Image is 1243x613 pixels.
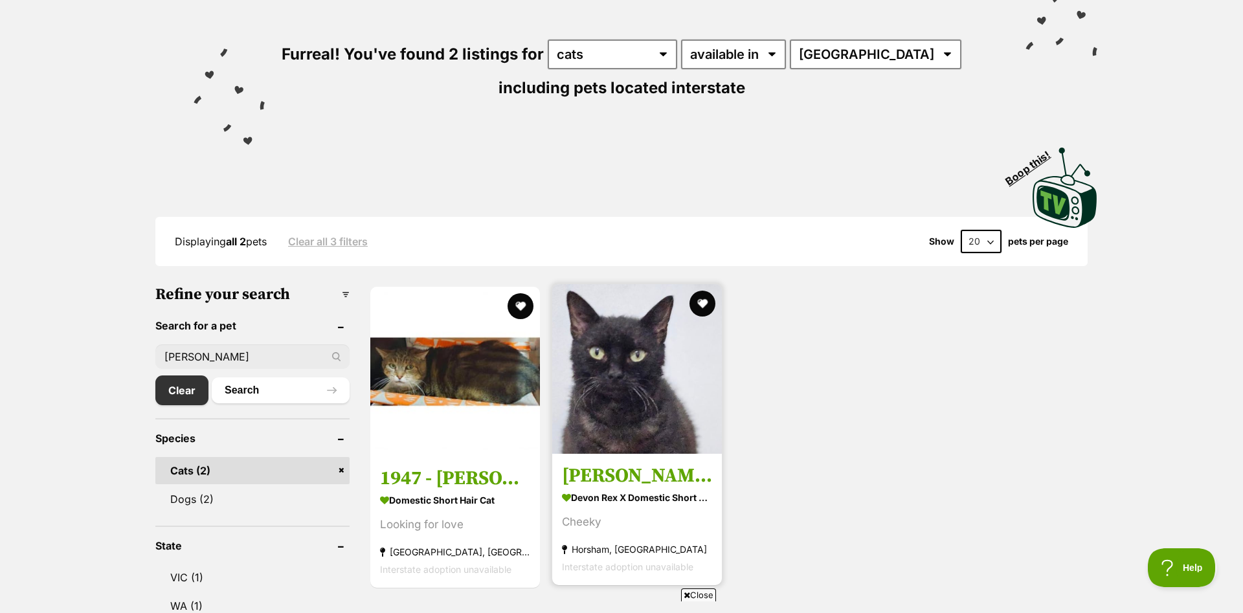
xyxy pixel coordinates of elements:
span: Interstate adoption unavailable [380,564,511,575]
span: Displaying pets [175,235,267,248]
a: Clear all 3 filters [288,236,368,247]
span: Boop this! [1003,140,1063,187]
input: Toby [155,344,350,369]
a: Dogs (2) [155,485,350,513]
iframe: Help Scout Beacon - Open [1148,548,1217,587]
div: Looking for love [380,516,530,533]
a: Clear [155,375,208,405]
strong: Horsham, [GEOGRAPHIC_DATA] [562,541,712,558]
span: Furreal! You've found 2 listings for [282,45,544,63]
a: VIC (1) [155,564,350,591]
header: State [155,540,350,552]
button: favourite [508,293,533,319]
header: Search for a pet [155,320,350,331]
span: Interstate adoption unavailable [562,561,693,572]
button: Search [212,377,350,403]
span: Show [929,236,954,247]
a: Cats (2) [155,457,350,484]
img: PetRescue TV logo [1033,148,1097,228]
strong: all 2 [226,235,246,248]
div: Cheeky [562,513,712,531]
header: Species [155,432,350,444]
h3: 1947 - [PERSON_NAME] [380,466,530,491]
strong: Domestic Short Hair Cat [380,491,530,509]
h3: [PERSON_NAME] [562,463,712,488]
img: Reggie - Devon Rex x Domestic Short Hair (DSH) Cat [552,284,722,454]
strong: [GEOGRAPHIC_DATA], [GEOGRAPHIC_DATA] [380,543,530,561]
span: Close [681,588,716,601]
img: 1947 - Reggie - Domestic Short Hair Cat [370,287,540,456]
a: Boop this! [1033,136,1097,230]
button: favourite [690,291,716,317]
h3: Refine your search [155,285,350,304]
strong: Devon Rex x Domestic Short Hair (DSH) Cat [562,488,712,507]
a: [PERSON_NAME] Devon Rex x Domestic Short Hair (DSH) Cat Cheeky Horsham, [GEOGRAPHIC_DATA] Interst... [552,454,722,585]
span: including pets located interstate [498,78,745,97]
a: 1947 - [PERSON_NAME] Domestic Short Hair Cat Looking for love [GEOGRAPHIC_DATA], [GEOGRAPHIC_DATA... [370,456,540,588]
label: pets per page [1008,236,1068,247]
